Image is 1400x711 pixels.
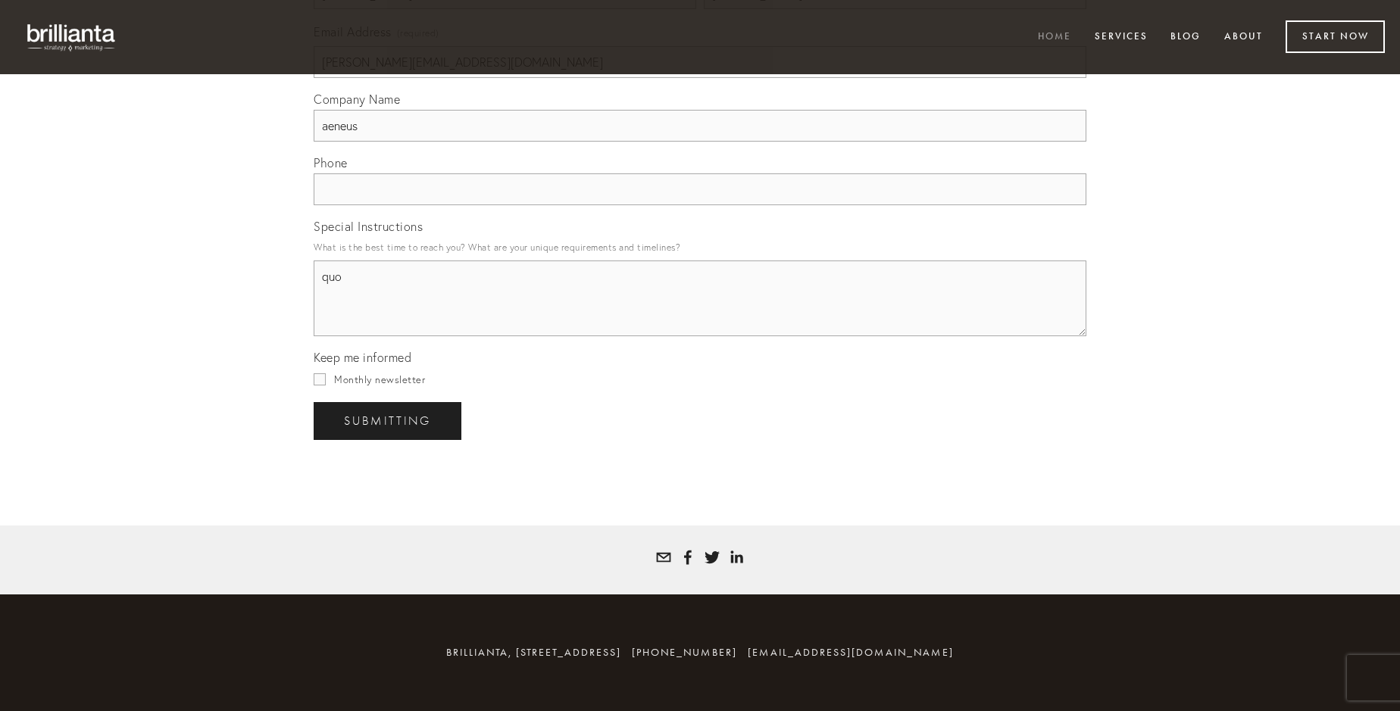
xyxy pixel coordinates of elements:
textarea: quo [314,260,1086,336]
button: SubmittingSubmitting [314,402,461,440]
p: What is the best time to reach you? What are your unique requirements and timelines? [314,237,1086,257]
a: About [1214,25,1273,50]
span: Monthly newsletter [334,373,425,385]
a: Blog [1161,25,1211,50]
a: Services [1085,25,1158,50]
span: Company Name [314,92,400,107]
a: Start Now [1286,20,1385,53]
span: Phone [314,155,348,170]
img: brillianta - research, strategy, marketing [15,15,129,59]
span: brillianta, [STREET_ADDRESS] [446,646,621,659]
a: Home [1028,25,1081,50]
a: Tatyana White [729,550,744,565]
a: Tatyana Bolotnikov White [680,550,695,565]
a: Tatyana White [705,550,720,565]
a: [EMAIL_ADDRESS][DOMAIN_NAME] [748,646,954,659]
span: [PHONE_NUMBER] [632,646,737,659]
input: Monthly newsletter [314,373,326,385]
span: Keep me informed [314,350,411,365]
span: Special Instructions [314,219,423,234]
span: Submitting [344,414,431,428]
a: tatyana@brillianta.com [656,550,671,565]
